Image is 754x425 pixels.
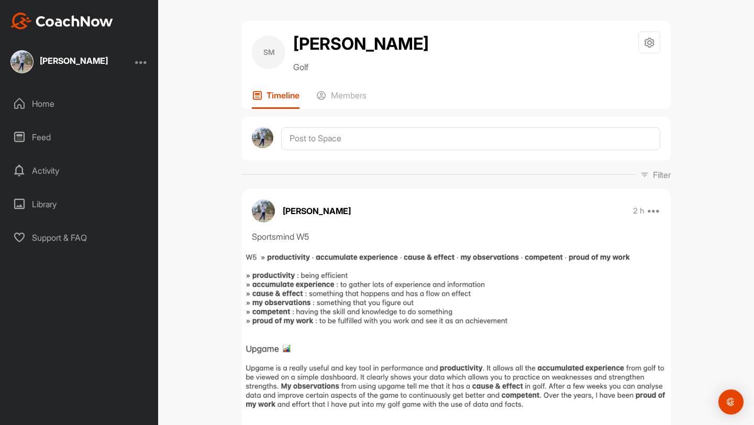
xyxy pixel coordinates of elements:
div: SM [252,36,285,69]
h2: [PERSON_NAME] [293,31,429,57]
p: Timeline [267,90,300,100]
img: avatar [252,127,273,149]
div: Activity [6,158,153,184]
img: avatar [252,199,275,222]
img: CoachNow [10,13,113,29]
div: Open Intercom Messenger [718,389,744,415]
img: square_0a9055fd08d78dbc6d620be582698daa.jpg [10,50,34,73]
p: Golf [293,61,429,73]
p: Members [331,90,367,100]
p: 2 h [633,206,644,216]
p: Filter [653,169,671,181]
div: Support & FAQ [6,225,153,251]
div: Library [6,191,153,217]
div: Sportsmind W5 [252,230,660,243]
div: Home [6,91,153,117]
div: [PERSON_NAME] [40,57,108,65]
p: [PERSON_NAME] [283,205,351,217]
div: Feed [6,124,153,150]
